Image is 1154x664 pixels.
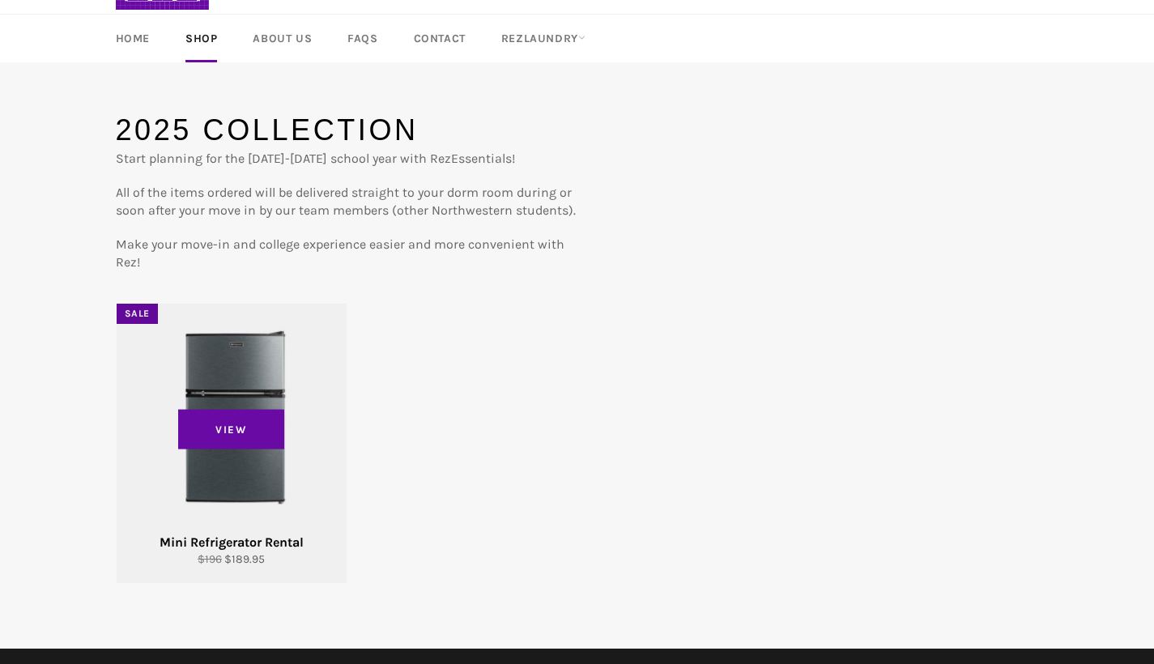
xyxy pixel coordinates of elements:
a: Mini Refrigerator Rental Mini Refrigerator Rental $196 $189.95 View [116,304,347,584]
p: Make your move-in and college experience easier and more convenient with Rez! [116,236,577,271]
span: View [178,409,285,449]
h1: 2025 Collection [116,110,577,151]
p: All of the items ordered will be delivered straight to your dorm room during or soon after your m... [116,184,577,219]
a: FAQs [331,15,394,62]
p: Start planning for the [DATE]-[DATE] school year with RezEssentials! [116,150,577,168]
a: Shop [169,15,233,62]
a: Contact [398,15,482,62]
a: RezLaundry [485,15,602,62]
a: About Us [236,15,328,62]
a: Home [100,15,166,62]
div: Mini Refrigerator Rental [126,534,336,551]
